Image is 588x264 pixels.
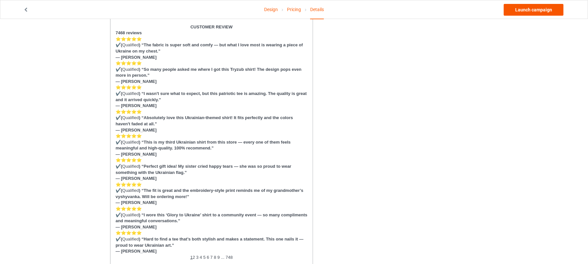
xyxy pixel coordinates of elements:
[116,42,304,54] strong: ) “The fabric is super soft and comfy — but what I love most is wearing a piece of Ukraine on my ...
[116,140,122,145] strong: ✔️(
[116,158,142,163] strong: ⭐️⭐️⭐️⭐️⭐️
[116,103,157,108] strong: — [PERSON_NAME]
[116,79,157,84] strong: — [PERSON_NAME]
[116,212,122,217] strong: ✔️(
[116,206,142,211] strong: ⭐️⭐️⭐️⭐️⭐️
[310,0,324,19] div: Details
[116,188,122,193] strong: ✔️(
[116,200,157,205] strong: — [PERSON_NAME]
[116,140,292,151] strong: ) “This is my third Ukrainian shirt from this store — every one of them feels meaningful and high...
[116,61,142,66] strong: ⭐️⭐️⭐️⭐️⭐️
[116,152,157,157] strong: — [PERSON_NAME]
[116,249,157,254] strong: — [PERSON_NAME]
[116,55,157,60] strong: — [PERSON_NAME]
[116,91,122,96] strong: ✔️(
[116,164,293,175] strong: ) “Perfect gift idea! My sister cried happy tears — she was so proud to wear something with the U...
[116,236,308,248] p: Qualified
[116,115,308,127] p: Qualified
[116,67,122,72] strong: ✔️(
[287,0,301,19] a: Pricing
[116,176,157,181] strong: — [PERSON_NAME]
[116,139,308,151] p: Qualified
[116,42,308,54] p: Qualified
[116,182,142,187] strong: ⭐️⭐️⭐️⭐️⭐️
[116,115,122,120] strong: ✔️(
[116,237,305,248] strong: ) “Hard to find a tee that’s both stylish and makes a statement. This one nails it — proud to wea...
[190,24,232,29] strong: CUSTOMER REVIEW
[116,109,142,114] strong: ⭐️⭐️⭐️⭐️⭐️
[116,164,122,169] strong: ✔️(
[116,67,308,79] p: Qualified
[116,128,157,132] strong: — [PERSON_NAME]
[190,255,193,260] u: 1
[116,230,142,235] strong: ⭐️⭐️⭐️⭐️⭐️
[116,91,308,103] p: Qualified
[116,37,142,41] strong: ⭐️⭐️⭐️⭐️⭐️
[116,85,142,90] strong: ⭐️⭐️⭐️⭐️⭐️
[116,133,142,138] strong: ⭐️⭐️⭐️⭐️⭐️
[504,4,564,16] a: Launch campaign
[116,115,294,126] strong: ) “Absolutely love this Ukrainian-themed shirt! It fits perfectly and the colors haven't faded at...
[116,255,308,261] p: 2 3 4 5 6 7 8 9 ... 748
[116,237,122,241] strong: ✔️(
[116,163,308,176] p: Qualified
[264,0,278,19] a: Design
[116,30,142,35] strong: 7468 reviews
[116,67,303,78] strong: ) “So many people asked me where I got this Tryzub shirt! The design pops even more in person.”
[116,91,308,102] strong: ) “I wasn't sure what to expect, but this patriotic tee is amazing. The quality is great and it a...
[116,212,309,224] strong: ) “I wore this ‘Glory to Ukraine’ shirt to a community event — so many compliments and meaningful...
[116,188,305,199] strong: ) “The fit is great and the embroidery-style print reminds me of my grandmother’s vyshyvanka. Wil...
[116,42,122,47] strong: ✔️(
[116,188,308,200] p: Qualified
[116,212,308,224] p: Qualified
[116,225,157,229] strong: — [PERSON_NAME]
